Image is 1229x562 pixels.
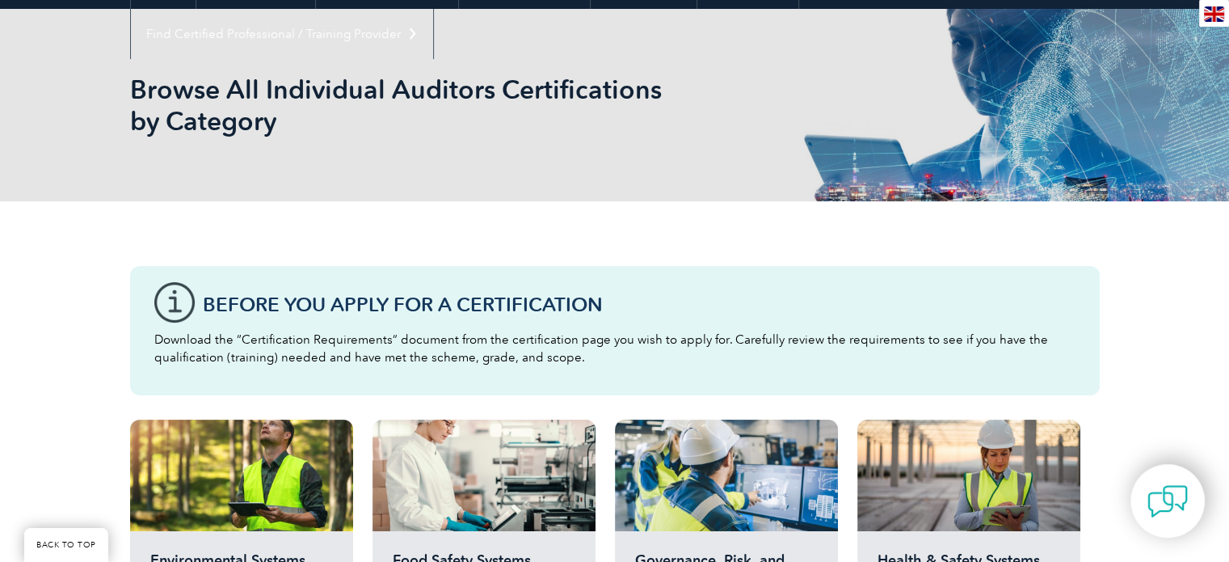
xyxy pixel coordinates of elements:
[130,74,751,137] h1: Browse All Individual Auditors Certifications by Category
[203,294,1075,315] h3: Before You Apply For a Certification
[131,9,433,59] a: Find Certified Professional / Training Provider
[154,331,1075,366] p: Download the “Certification Requirements” document from the certification page you wish to apply ...
[24,528,108,562] a: BACK TO TOP
[1147,481,1188,522] img: contact-chat.png
[1204,6,1224,22] img: en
